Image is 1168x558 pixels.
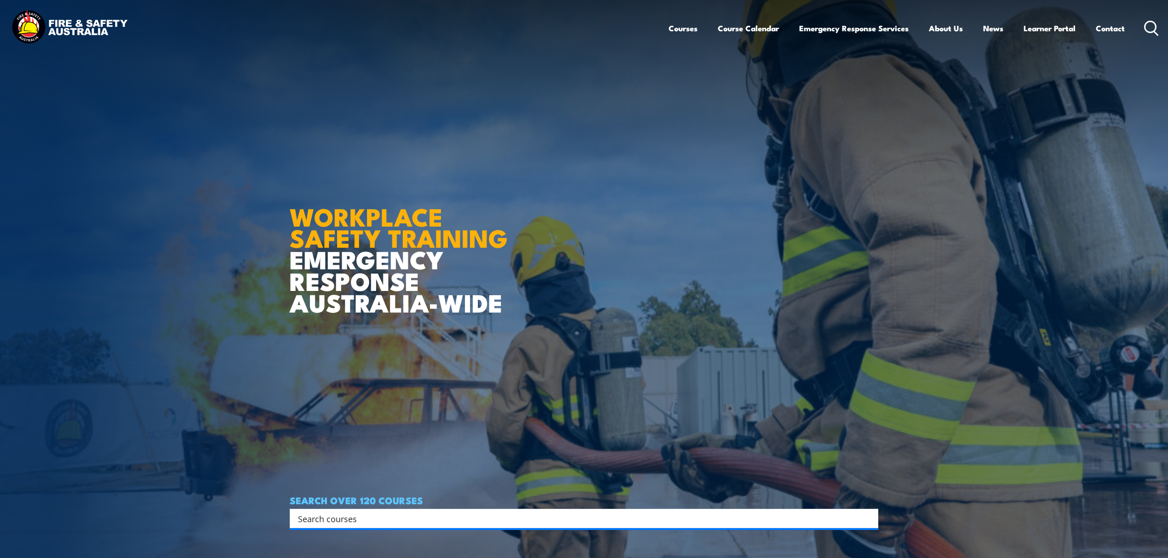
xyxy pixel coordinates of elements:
a: Courses [669,16,698,40]
strong: WORKPLACE SAFETY TRAINING [290,197,508,256]
button: Search magnifier button [862,512,875,525]
a: Learner Portal [1024,16,1076,40]
a: Course Calendar [718,16,779,40]
a: Contact [1096,16,1125,40]
form: Search form [300,512,860,525]
a: Emergency Response Services [799,16,909,40]
input: Search input [298,512,858,525]
a: News [983,16,1003,40]
h4: SEARCH OVER 120 COURSES [290,495,878,505]
h1: EMERGENCY RESPONSE AUSTRALIA-WIDE [290,182,515,313]
a: About Us [929,16,963,40]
